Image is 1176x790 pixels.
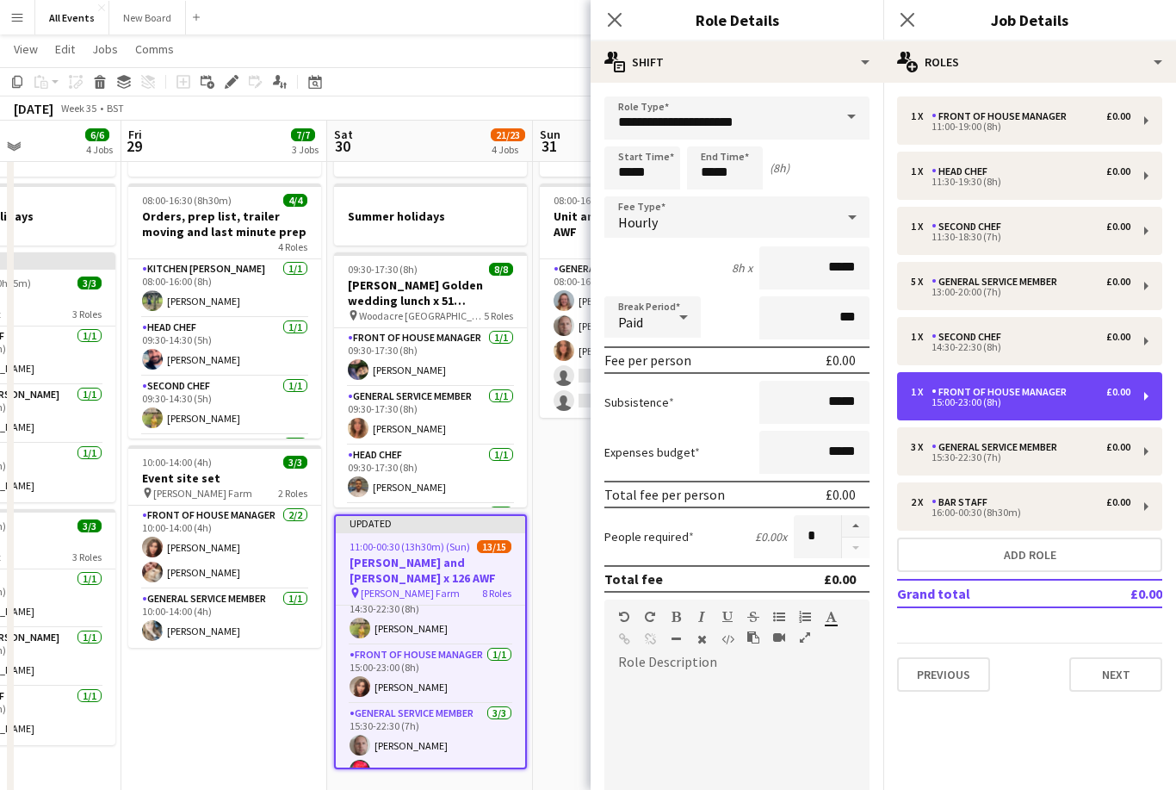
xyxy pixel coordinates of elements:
span: 3/3 [283,456,307,469]
span: 7/7 [291,128,315,141]
span: 2 Roles [278,487,307,500]
button: Paste as plain text [747,631,759,644]
button: Italic [696,610,708,624]
button: Clear Formatting [696,632,708,646]
button: Undo [618,610,630,624]
div: 08:00-16:00 (8h)3/5Unit and site clean down AWF1 RoleGeneral service member3/508:00-16:00 (8h)[PE... [540,184,733,418]
app-job-card: Updated11:00-00:30 (13h30m) (Sun)13/15[PERSON_NAME] and [PERSON_NAME] x 126 AWF [PERSON_NAME] Far... [334,514,527,769]
div: (8h) [770,160,789,176]
span: Sat [334,127,353,142]
button: Increase [842,515,870,538]
div: Updated [336,516,525,530]
div: Front of House Manager [932,386,1074,398]
div: £0.00 [826,351,856,369]
div: £0.00 [826,486,856,503]
button: Redo [644,610,656,624]
h3: Summer holidays [334,208,527,224]
span: 3/3 [77,519,102,532]
button: Underline [721,610,733,624]
h3: Job Details [883,9,1176,31]
span: 4/4 [283,194,307,207]
td: £0.00 [1080,580,1162,607]
app-card-role: Second Chef1/1 [128,435,321,494]
div: 2 x [911,496,932,508]
button: All Events [35,1,109,34]
app-card-role: Head Chef1/109:30-14:30 (5h)[PERSON_NAME] [128,318,321,376]
app-job-card: 08:00-16:30 (8h30m)4/4Orders, prep list, trailer moving and last minute prep4 RolesKitchen [PERSO... [128,184,321,439]
div: £0.00 [1106,110,1130,122]
div: General service member [932,276,1064,288]
app-card-role: Front of House Manager1/109:30-17:30 (8h)[PERSON_NAME] [334,328,527,387]
div: 11:30-19:30 (8h) [911,177,1130,186]
span: 11:00-00:30 (13h30m) (Sun) [350,540,470,553]
span: 08:00-16:00 (8h) [554,194,623,207]
app-card-role: Second Chef1/114:30-22:30 (8h)[PERSON_NAME] [336,587,525,645]
label: Subsistence [604,395,674,410]
span: 09:30-17:30 (8h) [348,263,418,276]
div: 4 Jobs [492,143,524,156]
span: 3 Roles [72,308,102,320]
span: Week 35 [57,102,100,115]
div: £0.00 [1106,276,1130,288]
div: 11:30-18:30 (7h) [911,233,1130,241]
button: HTML Code [721,632,733,646]
app-card-role: Front of House Manager1/115:00-23:00 (8h)[PERSON_NAME] [336,645,525,704]
span: Hourly [618,214,658,231]
button: Add role [897,538,1162,572]
h3: [PERSON_NAME] Golden wedding lunch x 51 [GEOGRAPHIC_DATA] [334,277,527,308]
span: 30 [331,136,353,156]
span: Fri [128,127,142,142]
button: Horizontal Line [670,632,682,646]
div: Fee per person [604,351,691,369]
div: 13:00-20:00 (7h) [911,288,1130,296]
div: 1 x [911,331,932,343]
a: Jobs [85,38,125,60]
a: Edit [48,38,82,60]
h3: Role Details [591,9,883,31]
div: £0.00 [824,570,856,588]
app-card-role: General service member3/508:00-16:00 (8h)[PERSON_NAME][PERSON_NAME][PERSON_NAME] [540,259,733,418]
span: 21/23 [491,128,525,141]
button: Unordered List [773,610,785,624]
span: 8 Roles [482,587,511,600]
span: 13/15 [477,540,511,553]
div: Total fee [604,570,663,588]
app-card-role: Front of House Manager2/210:00-14:00 (4h)[PERSON_NAME][PERSON_NAME] [128,506,321,589]
button: Insert video [773,631,785,644]
app-card-role: Second Chef1/109:30-14:30 (5h)[PERSON_NAME] [128,376,321,435]
app-job-card: Summer holidays [334,184,527,246]
h3: Event site set [128,470,321,486]
button: New Board [109,1,186,34]
button: Strikethrough [747,610,759,624]
button: Ordered List [799,610,811,624]
div: 11:00-19:00 (8h) [911,122,1130,131]
button: Next [1069,657,1162,692]
div: 8h x [732,260,752,276]
div: £0.00 [1106,441,1130,453]
span: Comms [135,41,174,57]
span: View [14,41,38,57]
div: 5 x [911,276,932,288]
app-card-role: General service member1/109:30-17:30 (8h)[PERSON_NAME] [334,387,527,445]
h3: [PERSON_NAME] and [PERSON_NAME] x 126 AWF [336,555,525,586]
div: £0.00 [1106,165,1130,177]
span: Jobs [92,41,118,57]
button: Fullscreen [799,631,811,644]
label: Expenses budget [604,445,700,460]
span: 31 [537,136,560,156]
app-card-role: Kitchen [PERSON_NAME]1/108:00-16:00 (8h)[PERSON_NAME] [128,259,321,318]
div: £0.00 [1106,221,1130,233]
a: View [7,38,45,60]
div: 4 Jobs [86,143,113,156]
span: Sun [540,127,560,142]
label: People required [604,529,694,544]
div: 15:00-23:00 (8h) [911,398,1130,407]
a: Comms [128,38,181,60]
span: 3/3 [77,277,102,289]
button: Text Color [825,610,837,624]
span: 10:00-14:00 (4h) [142,456,212,469]
app-job-card: 10:00-14:00 (4h)3/3Event site set [PERSON_NAME] Farm2 RolesFront of House Manager2/210:00-14:00 (... [128,445,321,648]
